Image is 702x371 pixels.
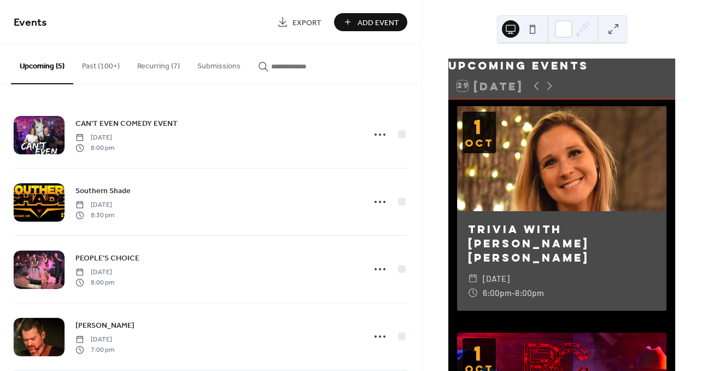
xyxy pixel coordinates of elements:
[128,44,189,83] button: Recurring (7)
[483,271,510,286] span: [DATE]
[75,345,114,355] span: 7:00 pm
[75,320,134,332] span: [PERSON_NAME]
[75,117,178,130] a: CAN'T EVEN COMEDY EVENT
[465,138,494,148] div: Oct
[75,319,134,332] a: [PERSON_NAME]
[468,271,478,286] div: ​
[269,13,330,31] a: Export
[75,184,131,197] a: Southern Shade
[457,222,666,265] div: Trivia with [PERSON_NAME] [PERSON_NAME]
[292,17,321,28] span: Export
[75,118,178,130] span: CAN'T EVEN COMEDY EVENT
[515,286,544,300] span: 8:00pm
[75,335,114,345] span: [DATE]
[75,253,139,264] span: PEOPLE'S CHOICE
[11,44,73,84] button: Upcoming (5)
[483,286,512,300] span: 6:00pm
[468,286,478,300] div: ​
[358,17,399,28] span: Add Event
[75,277,114,287] span: 8:00 pm
[75,210,114,220] span: 8:30 pm
[75,252,139,264] a: PEOPLE'S CHOICE
[75,268,114,277] span: [DATE]
[73,44,128,83] button: Past (100+)
[189,44,249,83] button: Submissions
[75,200,114,210] span: [DATE]
[14,12,47,33] span: Events
[473,118,485,136] div: 1
[334,13,407,31] button: Add Event
[448,59,675,73] div: Upcoming events
[512,286,515,300] span: -
[473,344,485,362] div: 1
[75,133,114,143] span: [DATE]
[75,143,114,153] span: 8:00 pm
[75,185,131,197] span: Southern Shade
